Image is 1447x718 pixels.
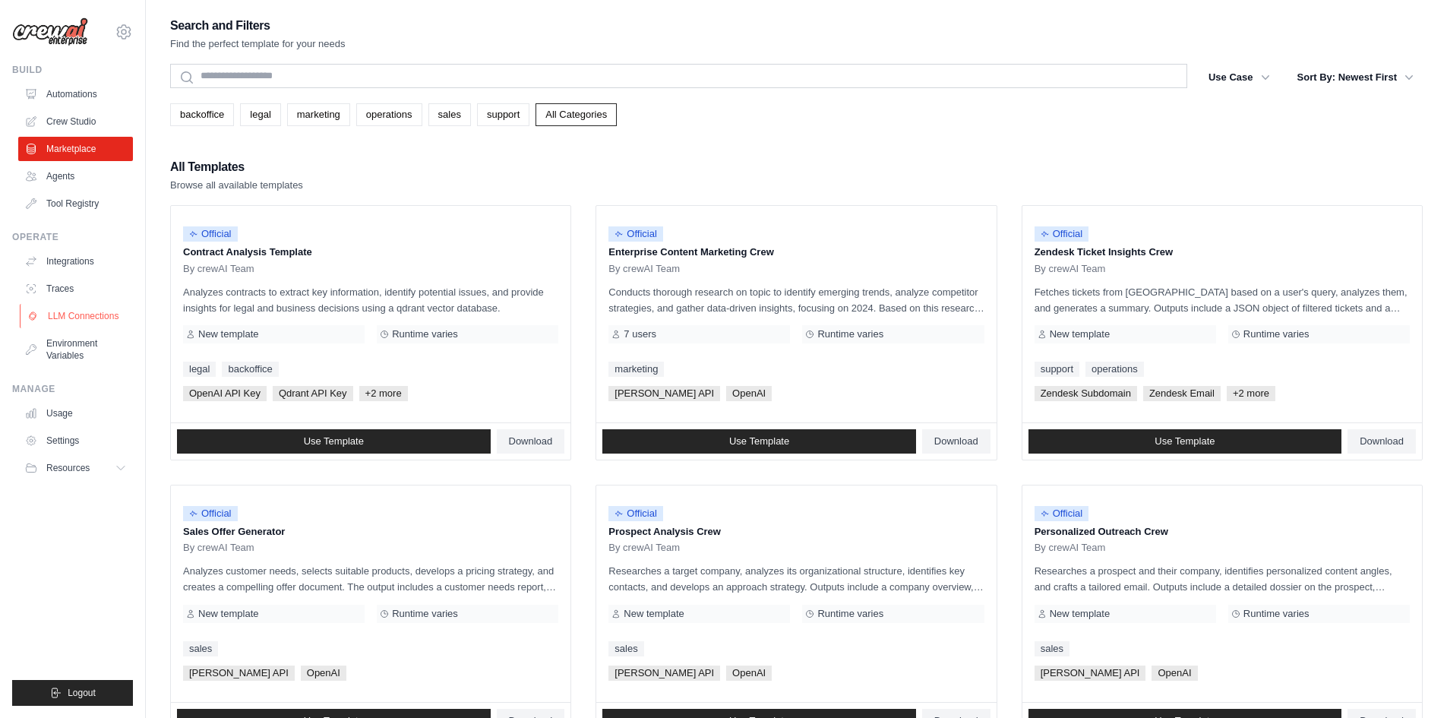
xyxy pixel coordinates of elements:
p: Sales Offer Generator [183,524,558,539]
span: Zendesk Subdomain [1035,386,1137,401]
span: OpenAI [301,666,346,681]
a: Download [922,429,990,454]
a: marketing [287,103,350,126]
span: New template [198,328,258,340]
span: Official [183,506,238,521]
span: Resources [46,462,90,474]
a: Marketplace [18,137,133,161]
a: marketing [608,362,664,377]
span: [PERSON_NAME] API [608,386,720,401]
span: OpenAI API Key [183,386,267,401]
span: OpenAI [726,386,772,401]
a: legal [183,362,216,377]
span: [PERSON_NAME] API [183,666,295,681]
h2: Search and Filters [170,15,346,36]
a: sales [183,641,218,656]
a: support [1035,362,1079,377]
p: Researches a prospect and their company, identifies personalized content angles, and crafts a tai... [1035,563,1410,595]
span: Qdrant API Key [273,386,353,401]
span: 7 users [624,328,656,340]
img: Logo [12,17,88,46]
div: Manage [12,383,133,395]
span: By crewAI Team [183,263,254,275]
h2: All Templates [170,157,303,178]
span: New template [624,608,684,620]
span: [PERSON_NAME] API [608,666,720,681]
a: All Categories [536,103,617,126]
span: OpenAI [726,666,772,681]
span: Official [1035,506,1089,521]
p: Conducts thorough research on topic to identify emerging trends, analyze competitor strategies, a... [608,284,984,316]
a: legal [240,103,280,126]
span: +2 more [1227,386,1275,401]
span: Download [509,435,553,448]
span: Runtime varies [817,328,883,340]
span: Use Template [1155,435,1215,448]
a: Agents [18,164,133,188]
p: Find the perfect template for your needs [170,36,346,52]
a: Integrations [18,249,133,274]
a: Download [497,429,565,454]
span: Download [1360,435,1404,448]
p: Researches a target company, analyzes its organizational structure, identifies key contacts, and ... [608,563,984,595]
p: Personalized Outreach Crew [1035,524,1410,539]
span: Official [183,226,238,242]
span: Runtime varies [1243,328,1310,340]
button: Sort By: Newest First [1288,64,1423,91]
span: OpenAI [1152,666,1197,681]
a: Use Template [602,429,916,454]
span: Runtime varies [392,608,458,620]
span: Official [608,226,663,242]
span: By crewAI Team [608,263,680,275]
p: Analyzes customer needs, selects suitable products, develops a pricing strategy, and creates a co... [183,563,558,595]
span: New template [1050,328,1110,340]
a: sales [428,103,471,126]
p: Browse all available templates [170,178,303,193]
p: Prospect Analysis Crew [608,524,984,539]
div: Operate [12,231,133,243]
a: Use Template [1028,429,1342,454]
a: operations [1085,362,1144,377]
span: Runtime varies [817,608,883,620]
a: Settings [18,429,133,453]
span: By crewAI Team [1035,542,1106,554]
button: Resources [18,456,133,480]
a: sales [608,641,643,656]
span: Runtime varies [392,328,458,340]
span: Official [608,506,663,521]
a: Automations [18,82,133,106]
button: Use Case [1199,64,1279,91]
span: New template [198,608,258,620]
a: LLM Connections [20,304,134,328]
button: Logout [12,680,133,706]
span: [PERSON_NAME] API [1035,666,1146,681]
span: +2 more [359,386,408,401]
a: backoffice [222,362,278,377]
a: Crew Studio [18,109,133,134]
a: support [477,103,529,126]
a: operations [356,103,422,126]
span: Download [934,435,978,448]
a: Environment Variables [18,331,133,368]
p: Analyzes contracts to extract key information, identify potential issues, and provide insights fo... [183,284,558,316]
a: Use Template [177,429,491,454]
p: Zendesk Ticket Insights Crew [1035,245,1410,260]
div: Build [12,64,133,76]
p: Fetches tickets from [GEOGRAPHIC_DATA] based on a user's query, analyzes them, and generates a su... [1035,284,1410,316]
a: Tool Registry [18,191,133,216]
a: Download [1347,429,1416,454]
a: sales [1035,641,1069,656]
p: Enterprise Content Marketing Crew [608,245,984,260]
a: Usage [18,401,133,425]
a: backoffice [170,103,234,126]
span: By crewAI Team [1035,263,1106,275]
span: Logout [68,687,96,699]
span: By crewAI Team [608,542,680,554]
span: Runtime varies [1243,608,1310,620]
span: New template [1050,608,1110,620]
span: Zendesk Email [1143,386,1221,401]
span: By crewAI Team [183,542,254,554]
span: Use Template [304,435,364,448]
p: Contract Analysis Template [183,245,558,260]
span: Official [1035,226,1089,242]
